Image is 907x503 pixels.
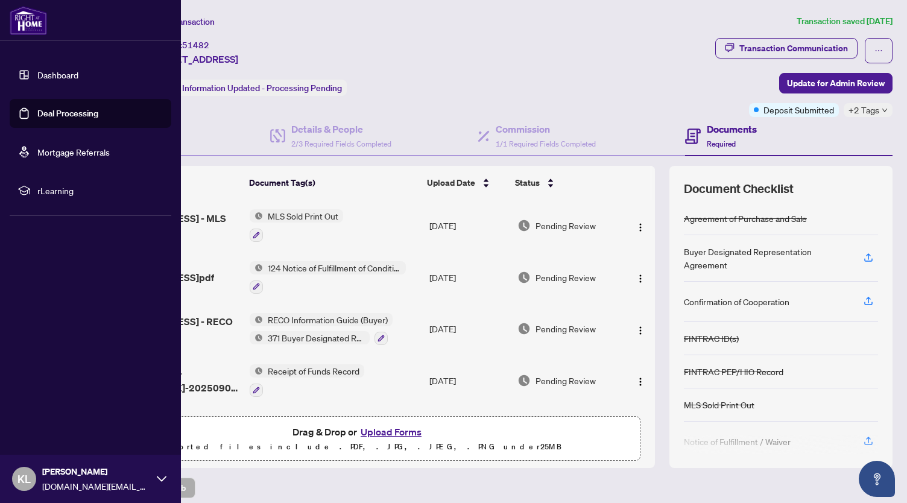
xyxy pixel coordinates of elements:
[250,331,263,344] img: Status Icon
[636,377,645,387] img: Logo
[250,209,263,223] img: Status Icon
[684,180,794,197] span: Document Checklist
[763,103,834,116] span: Deposit Submitted
[42,465,151,478] span: [PERSON_NAME]
[263,331,370,344] span: 371 Buyer Designated Representation Agreement - Authority for Purchase or Lease
[250,313,263,326] img: Status Icon
[631,371,650,390] button: Logo
[787,74,885,93] span: Update for Admin Review
[37,108,98,119] a: Deal Processing
[536,219,596,232] span: Pending Review
[517,219,531,232] img: Document Status
[250,313,393,346] button: Status IconRECO Information Guide (Buyer)Status Icon371 Buyer Designated Representation Agreement...
[357,424,425,440] button: Upload Forms
[636,223,645,232] img: Logo
[496,139,596,148] span: 1/1 Required Fields Completed
[536,374,596,387] span: Pending Review
[250,261,263,274] img: Status Icon
[631,216,650,235] button: Logo
[263,364,364,378] span: Receipt of Funds Record
[42,479,151,493] span: [DOMAIN_NAME][EMAIL_ADDRESS][DOMAIN_NAME]
[859,461,895,497] button: Open asap
[425,407,513,458] td: [DATE]
[496,122,596,136] h4: Commission
[849,103,879,117] span: +2 Tags
[10,6,47,35] img: logo
[78,417,640,461] span: Drag & Drop orUpload FormsSupported files include .PDF, .JPG, .JPEG, .PNG under25MB
[684,212,807,225] div: Agreement of Purchase and Sale
[425,200,513,251] td: [DATE]
[182,40,209,51] span: 51482
[707,122,757,136] h4: Documents
[425,303,513,355] td: [DATE]
[517,374,531,387] img: Document Status
[292,424,425,440] span: Drag & Drop or
[150,80,347,96] div: Status:
[291,139,391,148] span: 2/3 Required Fields Completed
[182,83,342,93] span: Information Updated - Processing Pending
[536,271,596,284] span: Pending Review
[631,319,650,338] button: Logo
[85,440,633,454] p: Supported files include .PDF, .JPG, .JPEG, .PNG under 25 MB
[244,166,422,200] th: Document Tag(s)
[707,139,736,148] span: Required
[250,364,364,397] button: Status IconReceipt of Funds Record
[17,470,31,487] span: KL
[636,274,645,283] img: Logo
[684,365,783,378] div: FINTRAC PEP/HIO Record
[250,209,343,242] button: Status IconMLS Sold Print Out
[422,166,510,200] th: Upload Date
[150,52,238,66] span: [STREET_ADDRESS]
[425,355,513,407] td: [DATE]
[37,184,163,197] span: rLearning
[739,39,848,58] div: Transaction Communication
[510,166,620,200] th: Status
[536,322,596,335] span: Pending Review
[797,14,893,28] article: Transaction saved [DATE]
[427,176,475,189] span: Upload Date
[874,46,883,55] span: ellipsis
[263,209,343,223] span: MLS Sold Print Out
[517,271,531,284] img: Document Status
[779,73,893,93] button: Update for Admin Review
[150,16,215,27] span: View Transaction
[636,326,645,335] img: Logo
[263,261,406,274] span: 124 Notice of Fulfillment of Condition(s) - Agreement of Purchase and Sale
[250,261,406,294] button: Status Icon124 Notice of Fulfillment of Condition(s) - Agreement of Purchase and Sale
[631,268,650,287] button: Logo
[37,69,78,80] a: Dashboard
[684,245,849,271] div: Buyer Designated Representation Agreement
[684,295,789,308] div: Confirmation of Cooperation
[684,398,754,411] div: MLS Sold Print Out
[263,313,393,326] span: RECO Information Guide (Buyer)
[517,322,531,335] img: Document Status
[882,107,888,113] span: down
[37,147,110,157] a: Mortgage Referrals
[250,364,263,378] img: Status Icon
[425,251,513,303] td: [DATE]
[715,38,858,59] button: Transaction Communication
[684,332,739,345] div: FINTRAC ID(s)
[291,122,391,136] h4: Details & People
[515,176,540,189] span: Status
